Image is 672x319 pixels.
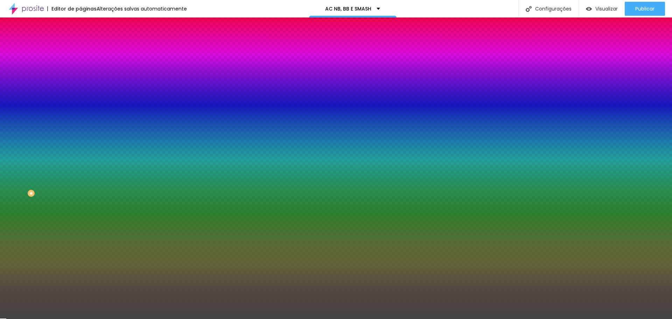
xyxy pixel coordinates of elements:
button: Visualizar [579,2,625,16]
span: Publicar [635,6,654,12]
img: Icone [526,6,532,12]
span: Visualizar [595,6,618,12]
p: AC NB, BB E SMASH [325,6,371,11]
img: view-1.svg [586,6,592,12]
div: Editor de páginas [47,6,97,11]
div: Alterações salvas automaticamente [97,6,187,11]
button: Publicar [625,2,665,16]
